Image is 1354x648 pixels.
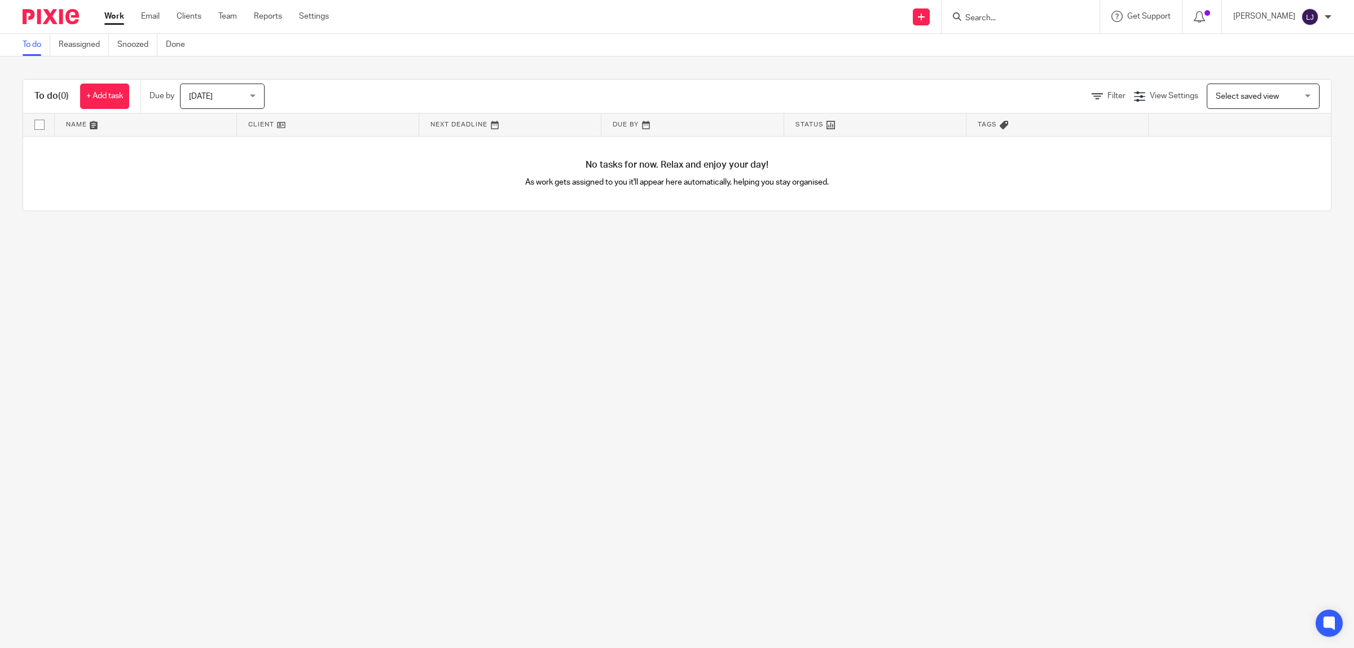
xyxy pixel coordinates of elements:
[1233,11,1295,22] p: [PERSON_NAME]
[141,11,160,22] a: Email
[104,11,124,22] a: Work
[177,11,201,22] a: Clients
[1127,12,1171,20] span: Get Support
[23,159,1331,171] h4: No tasks for now. Relax and enjoy your day!
[150,90,174,102] p: Due by
[23,34,50,56] a: To do
[80,84,129,109] a: + Add task
[117,34,157,56] a: Snoozed
[1107,92,1126,100] span: Filter
[350,177,1004,188] p: As work gets assigned to you it'll appear here automatically, helping you stay organised.
[978,121,997,128] span: Tags
[1150,92,1198,100] span: View Settings
[34,90,69,102] h1: To do
[964,14,1066,24] input: Search
[299,11,329,22] a: Settings
[23,9,79,24] img: Pixie
[59,34,109,56] a: Reassigned
[189,93,213,100] span: [DATE]
[166,34,194,56] a: Done
[1216,93,1279,100] span: Select saved view
[254,11,282,22] a: Reports
[58,91,69,100] span: (0)
[1301,8,1319,26] img: svg%3E
[218,11,237,22] a: Team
